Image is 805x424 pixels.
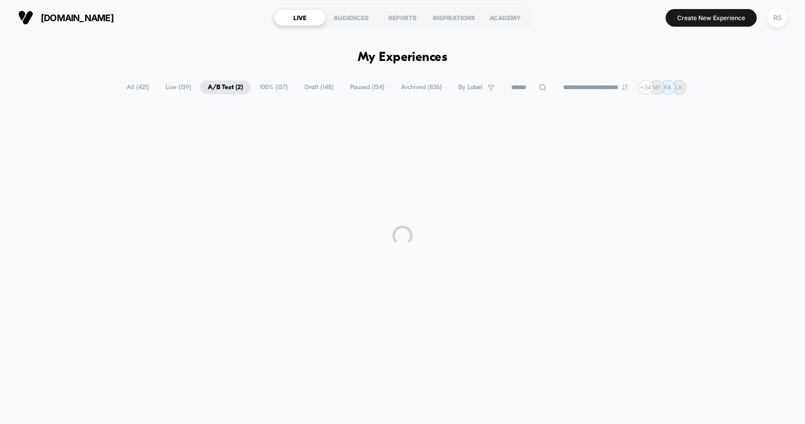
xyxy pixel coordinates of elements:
p: LK [675,84,683,91]
span: Paused ( 134 ) [343,81,392,94]
span: 100% ( 137 ) [252,81,295,94]
button: [DOMAIN_NAME] [15,10,117,26]
span: Live ( 139 ) [158,81,199,94]
div: LIVE [274,10,326,26]
div: INSPIRATIONS [428,10,479,26]
button: Create New Experience [666,9,757,27]
span: Archived ( 826 ) [393,81,449,94]
span: All ( 421 ) [119,81,156,94]
p: MF [652,84,661,91]
div: RS [767,8,787,28]
span: By Label [458,84,482,91]
button: RS [764,8,790,28]
span: Draft ( 148 ) [297,81,341,94]
p: FA [664,84,671,91]
img: Visually logo [18,10,33,25]
div: AUDIENCES [326,10,377,26]
img: end [622,84,628,90]
h1: My Experiences [358,50,448,65]
span: A/B Test ( 2 ) [200,81,251,94]
div: REPORTS [377,10,428,26]
span: [DOMAIN_NAME] [41,13,114,23]
div: + 34 [638,80,653,95]
div: ACADEMY [479,10,531,26]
